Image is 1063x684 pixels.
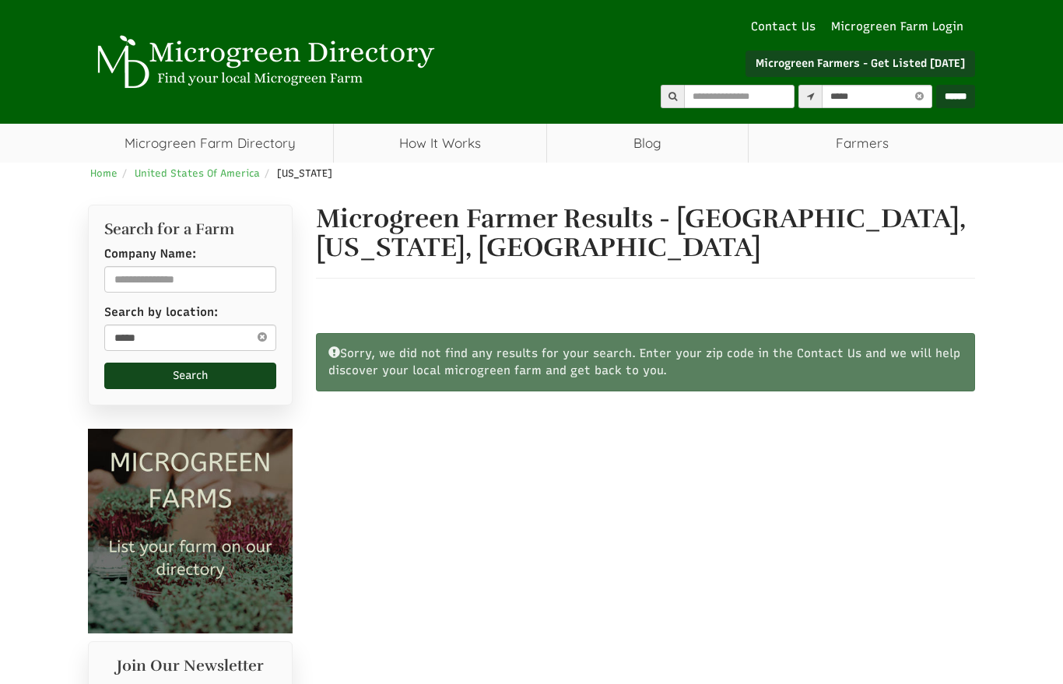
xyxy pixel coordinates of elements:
[88,429,293,633] img: Microgreen Farms list your microgreen farm today
[277,167,332,179] span: [US_STATE]
[90,167,118,179] a: Home
[88,35,438,89] img: Microgreen Directory
[831,19,971,35] a: Microgreen Farm Login
[547,124,749,163] a: Blog
[316,205,976,263] h1: Microgreen Farmer Results - [GEOGRAPHIC_DATA], [US_STATE], [GEOGRAPHIC_DATA]
[104,246,196,262] label: Company Name:
[749,124,975,163] span: Farmers
[88,124,333,163] a: Microgreen Farm Directory
[135,167,260,179] a: United States Of America
[743,19,823,35] a: Contact Us
[746,51,975,77] a: Microgreen Farmers - Get Listed [DATE]
[104,363,276,389] button: Search
[316,333,976,391] div: Sorry, we did not find any results for your search. Enter your zip code in the Contact Us and we ...
[104,221,276,238] h2: Search for a Farm
[104,658,276,682] h2: Join Our Newsletter
[334,124,546,163] a: How It Works
[104,304,218,321] label: Search by location:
